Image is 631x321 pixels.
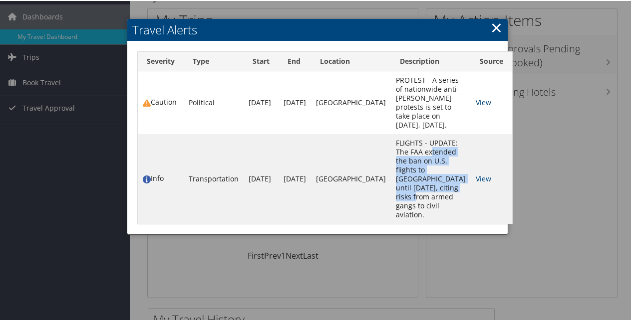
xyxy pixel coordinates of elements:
td: [DATE] [244,70,279,133]
td: Info [138,133,184,223]
td: [DATE] [279,70,311,133]
td: Political [184,70,244,133]
td: [DATE] [244,133,279,223]
td: PROTEST - A series of nationwide anti-[PERSON_NAME] protests is set to take place on [DATE], [DATE]. [391,70,471,133]
th: Description [391,51,471,70]
th: Start: activate to sort column ascending [244,51,279,70]
td: [DATE] [279,133,311,223]
th: Source [471,51,512,70]
a: Close [491,16,502,36]
th: Type: activate to sort column ascending [184,51,244,70]
th: End: activate to sort column ascending [279,51,311,70]
h2: Travel Alerts [127,18,507,40]
td: Caution [138,70,184,133]
img: alert-flat-solid-info.png [143,174,151,182]
td: FLIGHTS - UPDATE: The FAA extended the ban on U.S. flights to [GEOGRAPHIC_DATA] until [DATE], cit... [391,133,471,223]
th: Location [311,51,391,70]
td: [GEOGRAPHIC_DATA] [311,70,391,133]
a: View [476,97,491,106]
td: [GEOGRAPHIC_DATA] [311,133,391,223]
img: alert-flat-solid-caution.png [143,98,151,106]
th: Severity: activate to sort column ascending [138,51,184,70]
td: Transportation [184,133,244,223]
a: View [476,173,491,182]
